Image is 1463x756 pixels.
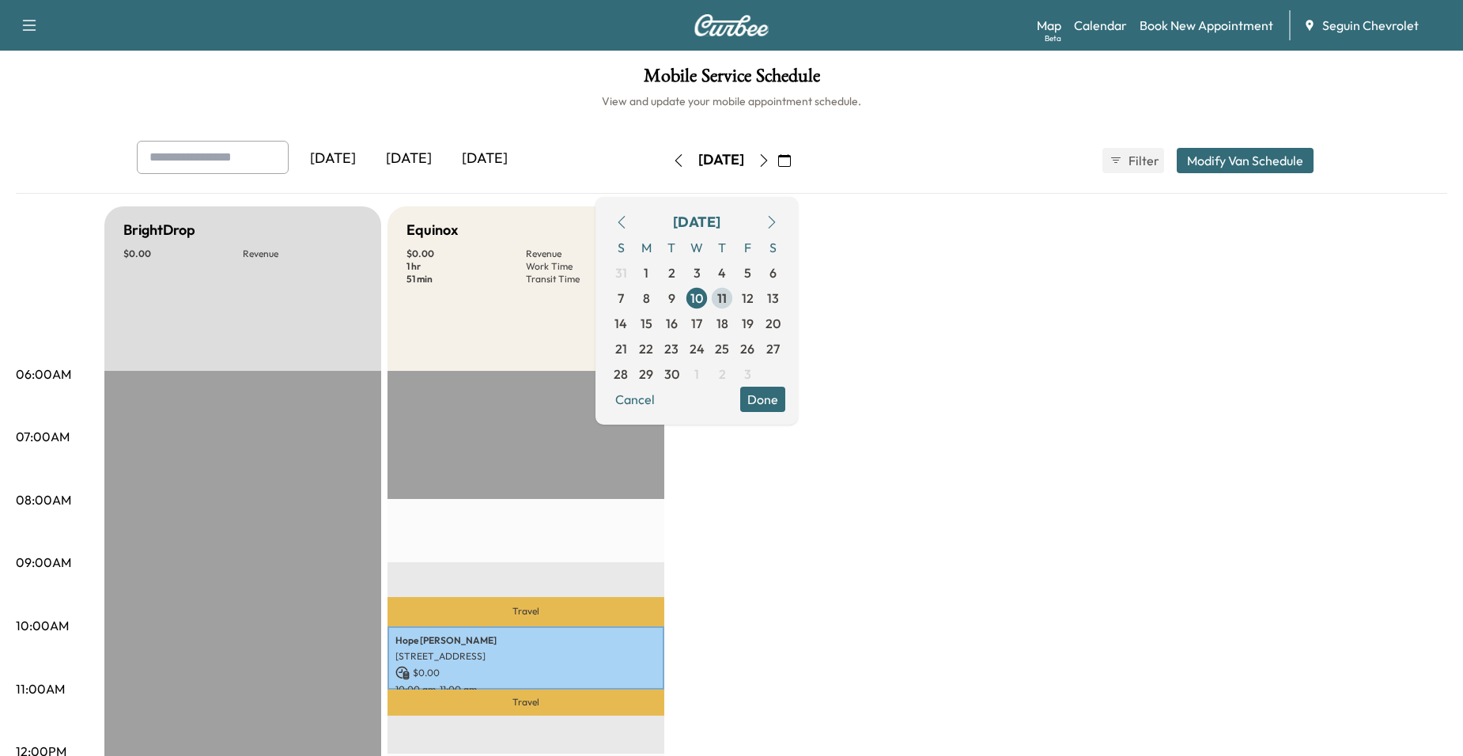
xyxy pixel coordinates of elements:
[16,427,70,446] p: 07:00AM
[447,141,523,177] div: [DATE]
[1102,148,1164,173] button: Filter
[387,597,664,626] p: Travel
[406,260,526,273] p: 1 hr
[740,387,785,412] button: Done
[690,289,703,308] span: 10
[1037,16,1061,35] a: MapBeta
[666,314,678,333] span: 16
[615,263,627,282] span: 31
[1140,16,1273,35] a: Book New Appointment
[16,553,71,572] p: 09:00AM
[406,248,526,260] p: $ 0.00
[716,314,728,333] span: 18
[769,263,777,282] span: 6
[760,235,785,260] span: S
[698,150,744,170] div: [DATE]
[717,289,727,308] span: 11
[643,289,650,308] span: 8
[664,365,679,384] span: 30
[16,616,69,635] p: 10:00AM
[395,666,656,680] p: $ 0.00
[694,263,701,282] span: 3
[16,66,1447,93] h1: Mobile Service Schedule
[1177,148,1314,173] button: Modify Van Schedule
[691,314,702,333] span: 17
[406,219,458,241] h5: Equinox
[526,273,645,285] p: Transit Time
[633,235,659,260] span: M
[744,365,751,384] span: 3
[1074,16,1127,35] a: Calendar
[526,248,645,260] p: Revenue
[742,289,754,308] span: 12
[644,263,648,282] span: 1
[740,339,754,358] span: 26
[668,289,675,308] span: 9
[614,314,627,333] span: 14
[694,14,769,36] img: Curbee Logo
[766,339,780,358] span: 27
[614,365,628,384] span: 28
[709,235,735,260] span: T
[639,365,653,384] span: 29
[1322,16,1419,35] span: Seguin Chevrolet
[735,235,760,260] span: F
[641,314,652,333] span: 15
[16,490,71,509] p: 08:00AM
[243,248,362,260] p: Revenue
[1045,32,1061,44] div: Beta
[16,93,1447,109] h6: View and update your mobile appointment schedule.
[123,219,195,241] h5: BrightDrop
[395,650,656,663] p: [STREET_ADDRESS]
[690,339,705,358] span: 24
[719,365,726,384] span: 2
[618,289,624,308] span: 7
[1128,151,1157,170] span: Filter
[526,260,645,273] p: Work Time
[406,273,526,285] p: 51 min
[639,339,653,358] span: 22
[395,634,656,647] p: Hope [PERSON_NAME]
[387,690,664,715] p: Travel
[668,263,675,282] span: 2
[608,235,633,260] span: S
[659,235,684,260] span: T
[694,365,699,384] span: 1
[615,339,627,358] span: 21
[664,339,679,358] span: 23
[123,248,243,260] p: $ 0.00
[16,365,71,384] p: 06:00AM
[767,289,779,308] span: 13
[715,339,729,358] span: 25
[744,263,751,282] span: 5
[371,141,447,177] div: [DATE]
[766,314,781,333] span: 20
[742,314,754,333] span: 19
[295,141,371,177] div: [DATE]
[673,211,720,233] div: [DATE]
[395,683,656,696] p: 10:00 am - 11:00 am
[16,679,65,698] p: 11:00AM
[608,387,662,412] button: Cancel
[684,235,709,260] span: W
[718,263,726,282] span: 4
